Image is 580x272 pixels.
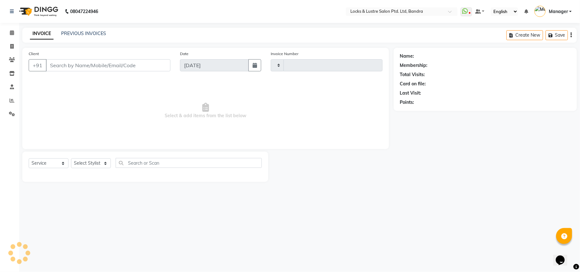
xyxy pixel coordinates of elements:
label: Date [180,51,189,57]
div: Membership: [400,62,428,69]
a: INVOICE [30,28,54,39]
img: logo [16,3,60,20]
img: Manager [534,6,546,17]
button: Create New [506,30,543,40]
div: Points: [400,99,414,106]
div: Name: [400,53,414,60]
span: Select & add items from the list below [29,79,383,143]
label: Invoice Number [271,51,298,57]
button: Save [546,30,568,40]
label: Client [29,51,39,57]
div: Total Visits: [400,71,425,78]
input: Search by Name/Mobile/Email/Code [46,59,170,71]
div: Card on file: [400,81,426,87]
div: Last Visit: [400,90,421,97]
span: Manager [549,8,568,15]
iframe: chat widget [553,247,574,266]
b: 08047224946 [70,3,98,20]
a: PREVIOUS INVOICES [61,31,106,36]
input: Search or Scan [116,158,262,168]
button: +91 [29,59,47,71]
